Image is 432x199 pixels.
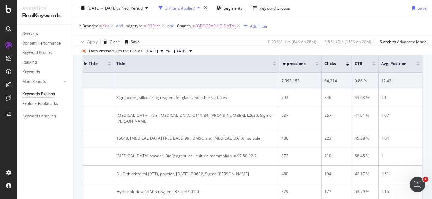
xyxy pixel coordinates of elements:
[282,135,319,141] div: 486
[282,78,319,84] div: 7,393,153
[381,135,420,141] div: 1.04
[282,95,319,101] div: 793
[22,59,68,66] a: Ranking
[380,39,427,44] div: Switch to Advanced Mode
[324,95,349,101] div: 346
[126,23,143,29] span: pagetype
[324,61,336,67] span: Clicks
[324,189,349,195] div: 177
[89,48,143,54] div: Data crossed with the Crawls
[355,61,362,67] span: CTR
[355,189,376,195] div: 53.79 %
[22,30,68,37] a: Overview
[143,47,166,55] button: [DATE]
[214,3,245,13] button: Segments
[192,23,195,29] span: =
[418,5,427,11] div: Save
[282,113,319,118] div: 637
[171,47,195,55] button: [DATE]
[250,23,268,29] div: Add Filter
[377,36,427,47] button: Switch to Advanced Mode
[22,113,68,120] a: Keyword Sampling
[282,189,319,195] div: 329
[381,189,420,195] div: 1.16
[22,100,58,107] div: Explorer Bookmarks
[116,95,276,101] div: Sigmacote , siliconizing reagent for glass and other surfaces
[355,78,376,84] div: 0.86 %
[241,22,268,30] button: Add Filter
[22,69,40,76] div: Keywords
[116,189,276,195] div: Hydrochloric acid ACS reagent, 37 7647-01-0
[66,113,111,118] div: No
[87,39,98,44] div: Apply
[79,23,98,29] span: Is Branded
[381,113,420,118] div: 1.07
[66,95,111,101] div: Yes
[101,36,119,47] button: Clear
[381,95,420,101] div: 1.1
[156,3,203,13] button: 3 Filters Applied
[268,39,316,44] div: 0.23 % Clicks ( 64K on 28M )
[324,113,349,118] div: 267
[22,113,56,120] div: Keyword Sampling
[167,23,174,29] button: and
[324,135,349,141] div: 223
[22,59,37,66] div: Ranking
[116,153,276,159] div: [MEDICAL_DATA] powder, BioReagent, cell culture mammalian, = 97 50-02-2
[165,5,195,11] div: 3 Filters Applied
[381,171,420,177] div: 1.51
[22,91,68,98] a: Keywords Explorer
[22,12,68,19] div: RealKeywords
[282,171,319,177] div: 460
[99,23,102,29] span: =
[250,3,293,13] button: Keyword Groups
[116,113,276,124] div: [MEDICAL_DATA] from [MEDICAL_DATA] O111:B4, [PHONE_NUMBER], L2630, Sigma-[PERSON_NAME]
[22,40,61,47] div: Content Performance
[131,39,140,44] div: Save
[22,100,68,107] a: Explorer Bookmarks
[282,61,306,67] span: Impressions
[203,5,208,11] div: times
[22,50,52,56] div: Keyword Groups
[116,23,123,29] button: and
[22,69,68,76] a: Keywords
[166,48,171,53] span: vs
[22,30,38,37] div: Overview
[324,78,349,84] div: 64,214
[22,40,68,47] a: Content Performance
[22,50,68,56] a: Keyword Groups
[79,36,98,47] button: Apply
[116,61,263,67] span: Title
[66,189,111,195] div: No
[410,177,425,192] iframe: Intercom live chat
[147,21,160,31] span: PDPs/*
[22,78,62,85] a: More Reports
[116,5,143,11] span: vs Prev. Period
[22,78,46,85] div: More Reports
[355,95,376,101] div: 43.63 %
[355,113,376,118] div: 41.91 %
[79,3,150,13] button: [DATE] - [DATE]vsPrev. Period
[355,171,376,177] div: 42.17 %
[324,153,349,159] div: 210
[381,61,407,67] span: Avg. Position
[116,135,276,141] div: T5648, [MEDICAL_DATA] FREE BASE, 99 , DMSO and [MEDICAL_DATA]: soluble
[355,153,376,159] div: 56.45 %
[103,21,109,31] span: Yes
[324,171,349,177] div: 194
[145,48,158,54] span: 2025 Sep. 17th
[260,5,290,11] div: Keyword Groups
[324,39,371,44] div: 0.8 % URLs ( 158K on 20M )
[174,48,187,54] span: 2025 Mar. 19th
[116,171,276,177] div: DL-Dithiothreitol (DTT), powder, [DATE], D0632, Sigma-[PERSON_NAME]
[381,153,420,159] div: 1
[177,23,191,29] span: Country
[355,135,376,141] div: 45.88 %
[224,5,242,11] span: Segments
[66,135,111,141] div: No
[196,21,236,31] span: [GEOGRAPHIC_DATA]
[22,5,68,12] div: Analytics
[144,23,146,29] span: =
